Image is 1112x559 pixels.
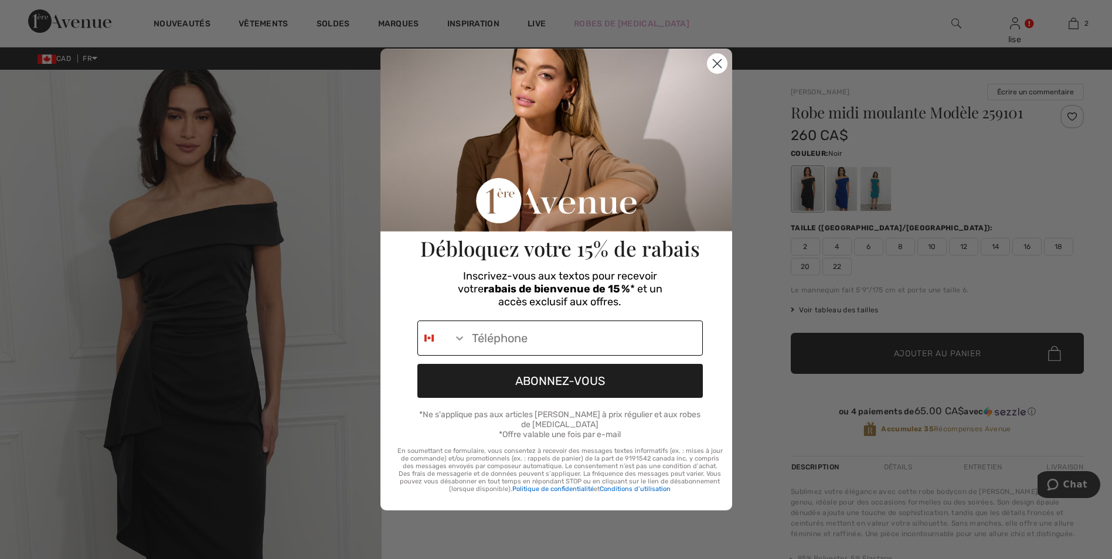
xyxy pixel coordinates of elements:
[419,410,700,430] span: *Ne s'applique pas aux articles [PERSON_NAME] à prix régulier et aux robes de [MEDICAL_DATA]
[458,270,662,308] span: Inscrivez-vous aux textos pour recevoir votre * et un accès exclusif aux offres.
[397,447,723,493] p: En soumettant ce formulaire, vous consentez à recevoir des messages textes informatifs (ex. : mis...
[512,485,594,493] a: Politique de confidentialité
[420,234,700,262] span: Débloquez votre 15% de rabais
[600,485,671,493] a: Conditions d’utilisation
[418,321,466,355] button: Search Countries
[707,53,727,74] button: Close dialog
[424,333,434,343] img: Canada
[417,364,703,398] button: ABONNEZ-VOUS
[466,321,702,355] input: Téléphone
[484,282,630,295] span: rabais de bienvenue de 15 %
[26,8,50,19] span: Chat
[499,430,621,439] span: *Offre valable une fois par e-mail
